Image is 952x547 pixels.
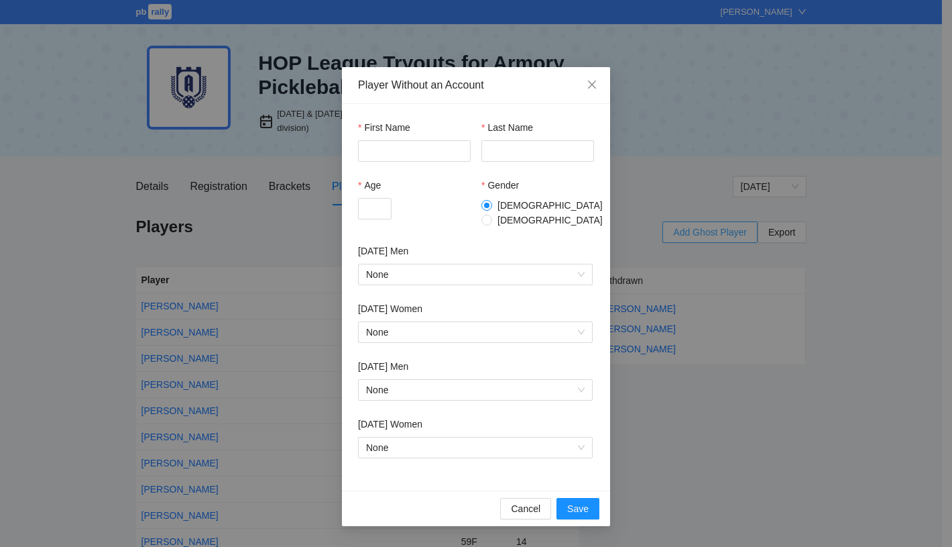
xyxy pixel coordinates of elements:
span: None [366,264,585,285]
label: Sep 6 Women [358,417,422,432]
span: [DEMOGRAPHIC_DATA] [492,198,608,213]
button: Save [556,498,599,519]
span: None [366,322,585,342]
span: [DEMOGRAPHIC_DATA] [492,213,608,228]
span: Save [567,501,589,516]
label: Sep 4 Men [358,244,408,258]
div: Player Without an Account [358,78,594,93]
button: Close [574,67,610,103]
label: Sep 6 Men [358,359,408,374]
span: Cancel [511,501,540,516]
input: Age [358,198,392,219]
label: Gender [481,178,519,193]
label: Age [358,178,381,193]
label: Last Name [481,120,533,135]
span: close [587,79,597,90]
input: First Name [358,140,471,162]
label: First Name [358,120,410,135]
span: None [366,438,585,458]
button: Cancel [500,498,551,519]
span: None [366,380,585,400]
label: Sep 4 Women [358,301,422,316]
input: Last Name [481,140,594,162]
